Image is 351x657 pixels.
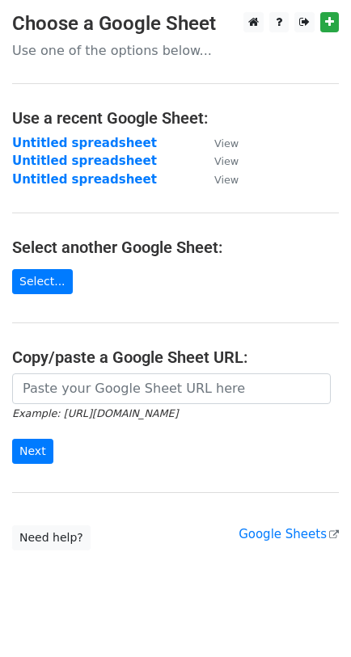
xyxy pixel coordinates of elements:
[239,527,339,541] a: Google Sheets
[270,579,351,657] iframe: Chat Widget
[12,238,339,257] h4: Select another Google Sheet:
[198,136,239,150] a: View
[12,439,53,464] input: Next
[214,174,239,186] small: View
[12,42,339,59] p: Use one of the options below...
[12,154,157,168] a: Untitled spreadsheet
[12,373,331,404] input: Paste your Google Sheet URL here
[12,407,178,419] small: Example: [URL][DOMAIN_NAME]
[12,172,157,187] a: Untitled spreadsheet
[12,12,339,36] h3: Choose a Google Sheet
[198,172,239,187] a: View
[214,137,239,150] small: View
[214,155,239,167] small: View
[12,108,339,128] h4: Use a recent Google Sheet:
[12,347,339,367] h4: Copy/paste a Google Sheet URL:
[12,269,73,294] a: Select...
[12,525,91,550] a: Need help?
[12,136,157,150] a: Untitled spreadsheet
[198,154,239,168] a: View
